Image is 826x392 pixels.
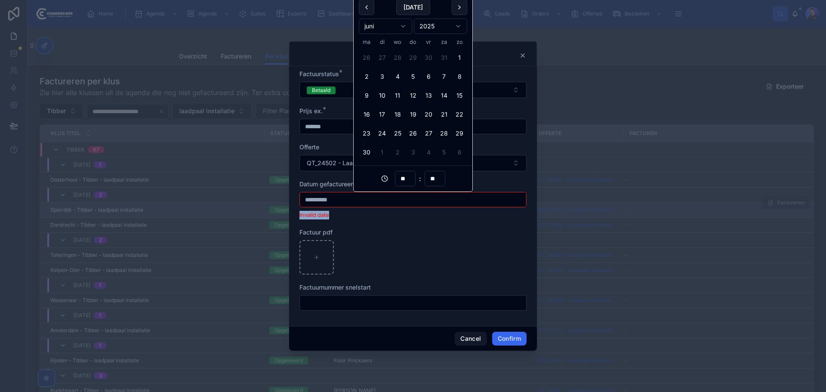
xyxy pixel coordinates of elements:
[390,88,405,103] button: woensdag 11 juni 2025
[405,37,421,46] th: donderdag
[421,37,436,46] th: vrijdag
[359,107,374,122] button: maandag 16 juni 2025
[299,70,339,77] span: Factuurstatus
[452,107,467,122] button: zondag 22 juni 2025
[299,82,527,98] button: Select Button
[299,107,323,114] span: Prijs ex.
[374,88,390,103] button: dinsdag 10 juni 2025
[405,50,421,65] button: donderdag 29 mei 2025
[421,107,436,122] button: vrijdag 20 juni 2025
[390,126,405,141] button: woensdag 25 juni 2025
[359,69,374,84] button: maandag 2 juni 2025
[299,155,527,171] button: Select Button
[374,50,390,65] button: dinsdag 27 mei 2025
[307,159,435,167] span: QT_24502 - Laadpaal installatie - QT_24502
[299,180,357,188] span: Datum gefactureerd
[359,37,467,160] table: juni 2025
[405,107,421,122] button: donderdag 19 juni 2025
[421,50,436,65] button: vrijdag 30 mei 2025
[359,171,467,186] div: :
[374,107,390,122] button: dinsdag 17 juni 2025
[452,145,467,160] button: zondag 6 juli 2025
[359,126,374,141] button: maandag 23 juni 2025
[405,145,421,160] button: donderdag 3 juli 2025
[436,88,452,103] button: zaterdag 14 juni 2025
[452,50,467,65] button: zondag 1 juni 2025
[421,145,436,160] button: vrijdag 4 juli 2025
[390,37,405,46] th: woensdag
[436,50,452,65] button: zaterdag 31 mei 2025
[359,88,374,103] button: maandag 9 juni 2025
[374,145,390,160] button: dinsdag 1 juli 2025
[455,332,487,346] button: Cancel
[299,284,371,291] span: Factuurnummer snelstart
[436,69,452,84] button: zaterdag 7 juni 2025
[452,126,467,141] button: zondag 29 juni 2025
[390,69,405,84] button: woensdag 4 juni 2025
[390,145,405,160] button: woensdag 2 juli 2025
[405,69,421,84] button: donderdag 5 juni 2025
[492,332,527,346] button: Confirm
[452,37,467,46] th: zondag
[436,145,452,160] button: zaterdag 5 juli 2025
[359,145,374,160] button: maandag 30 juni 2025
[436,107,452,122] button: zaterdag 21 juni 2025
[436,126,452,141] button: zaterdag 28 juni 2025
[299,228,333,236] span: Factuur pdf
[374,37,390,46] th: dinsdag
[390,107,405,122] button: woensdag 18 juni 2025
[299,143,319,151] span: Offerte
[359,37,374,46] th: maandag
[374,126,390,141] button: dinsdag 24 juni 2025
[452,88,467,103] button: zondag 15 juni 2025
[405,126,421,141] button: donderdag 26 juni 2025
[299,211,527,219] p: Invalid date
[421,88,436,103] button: vrijdag 13 juni 2025
[421,126,436,141] button: vrijdag 27 juni 2025
[405,88,421,103] button: donderdag 12 juni 2025
[452,69,467,84] button: zondag 8 juni 2025
[421,69,436,84] button: vrijdag 6 juni 2025
[359,50,374,65] button: maandag 26 mei 2025
[390,50,405,65] button: woensdag 28 mei 2025
[374,69,390,84] button: dinsdag 3 juni 2025
[312,86,330,94] div: Betaald
[436,37,452,46] th: zaterdag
